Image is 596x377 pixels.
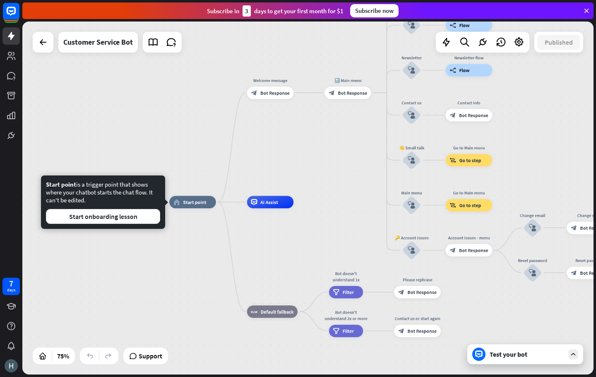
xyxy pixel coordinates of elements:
div: Bot doesn't understand 2x or more [324,309,368,322]
span: Go to step [459,157,481,163]
i: block_bot_response [571,225,577,231]
div: 75% [55,349,72,363]
a: 7 days [2,278,20,295]
span: Flow [459,67,470,73]
div: 🔑 Account issues [393,235,430,241]
span: Default fallback [261,308,294,315]
div: Newsletter [393,55,430,61]
div: Contact us [393,100,430,106]
i: block_bot_response [329,90,335,96]
i: block_bot_response [449,112,456,118]
span: Go to step [459,202,481,208]
span: Filter [343,328,354,334]
div: Subscribe now [350,4,399,17]
i: block_user_input [408,156,415,164]
div: Main menu [393,190,430,196]
i: builder_tree [449,22,456,28]
i: filter [333,289,339,295]
div: Newsletter flow [441,55,497,61]
span: Start point [46,180,76,188]
div: 7 [9,280,13,287]
i: block_bot_response [398,328,404,334]
div: 👋 Small talk [393,145,430,151]
span: Bot Response [459,247,488,253]
div: Bot doesn't understand 1x [324,270,368,283]
i: block_fallback [251,308,257,315]
div: Customer Service Bot [63,32,133,53]
span: AI Assist [260,199,278,205]
div: Reset password [514,257,551,264]
i: block_bot_response [398,289,404,295]
i: block_user_input [408,67,415,74]
div: Subscribe in days to get your first month for $1 [207,5,344,17]
i: filter [333,328,339,334]
div: Contact info [441,100,497,106]
i: block_bot_response [449,247,456,253]
div: Welcome message [242,77,298,84]
div: Test your bot [490,350,564,358]
span: Filter [343,289,354,295]
span: Bot Response [459,112,488,118]
span: Bot Response [338,90,367,96]
div: is a trigger point that shows where your chatbot starts the chat flow. It can't be edited. [46,180,160,224]
span: Bot Response [407,289,437,295]
span: Bot Response [260,90,290,96]
i: block_bot_response [251,90,257,96]
span: Start point [183,199,206,205]
div: Go to Main menu [441,190,497,196]
i: block_user_input [408,247,415,254]
i: block_user_input [529,269,536,276]
div: Change email [514,212,551,219]
button: Published [537,35,580,50]
span: Flow [459,22,470,28]
i: block_user_input [408,202,415,209]
div: Contact us or start again [389,315,445,322]
i: builder_tree [449,67,456,73]
button: Open LiveChat chat widget [7,3,31,28]
i: block_user_input [408,22,415,29]
i: block_bot_response [571,270,577,276]
button: Start onboarding lesson [46,209,160,224]
div: Please rephrase [389,276,445,283]
i: home_2 [173,199,180,205]
div: days [7,287,15,293]
div: Go to Main menu [441,145,497,151]
span: Bot Response [407,328,437,334]
div: 3 [243,5,251,17]
i: block_user_input [529,224,536,231]
div: Account issues - menu [441,235,497,241]
i: block_goto [449,157,456,163]
div: 🔙 Main menu [320,77,376,84]
span: Support [139,349,162,363]
i: block_goto [449,202,456,208]
i: block_user_input [408,111,415,119]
